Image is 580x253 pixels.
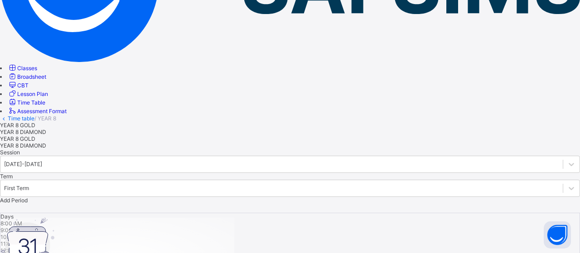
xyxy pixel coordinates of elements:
[0,240,580,247] div: 11:00 AM
[8,65,37,72] a: Classes
[8,73,46,80] a: Broadsheet
[544,221,571,248] button: Open asap
[8,115,34,122] a: Time table
[8,108,67,115] a: Assessment Format
[17,73,46,80] span: Broadsheet
[17,99,45,106] span: Time Table
[17,65,37,72] span: Classes
[8,82,29,89] a: CBT
[34,115,56,122] span: / YEAR 8
[8,91,48,97] a: Lesson Plan
[17,108,67,115] span: Assessment Format
[0,234,580,240] div: 10:00 AM
[8,99,45,106] a: Time Table
[0,213,580,220] div: Days
[17,91,48,97] span: Lesson Plan
[0,227,580,234] div: 9:00 AM
[17,82,29,89] span: CBT
[4,161,42,167] div: [DATE]-[DATE]
[0,220,580,227] div: 8:00 AM
[4,185,29,191] div: First Term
